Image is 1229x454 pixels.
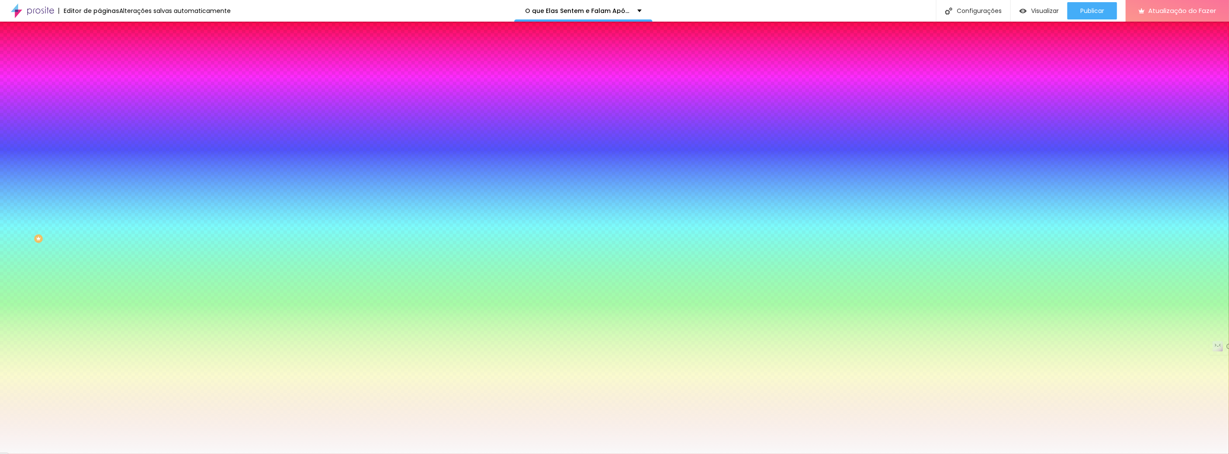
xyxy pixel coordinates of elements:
[119,6,231,15] font: Alterações salvas automaticamente
[1080,6,1104,15] font: Publicar
[957,6,1002,15] font: Configurações
[64,6,119,15] font: Editor de páginas
[1067,2,1117,19] button: Publicar
[1011,2,1067,19] button: Visualizar
[1019,7,1027,15] img: view-1.svg
[525,6,720,15] font: O que Elas Sentem e Falam Após Fazerem um Ensaio Comigo!
[1148,6,1216,15] font: Atualização do Fazer
[1031,6,1059,15] font: Visualizar
[945,7,952,15] img: Ícone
